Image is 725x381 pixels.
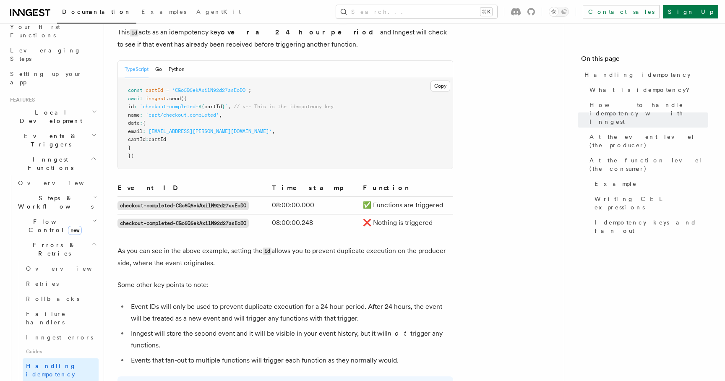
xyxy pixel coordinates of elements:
span: Inngest Functions [7,155,91,172]
span: , [228,104,231,110]
span: }) [128,153,134,159]
button: Errors & Retries [15,237,99,261]
a: Inngest errors [23,330,99,345]
span: ({ [181,96,187,102]
button: Flow Controlnew [15,214,99,237]
li: Events that fan-out to multiple functions will trigger each function as they normally would. [128,355,453,366]
button: Go [155,61,162,78]
span: , [272,128,275,134]
a: Failure handlers [23,306,99,330]
span: Inngest errors [26,334,93,341]
td: 08:00:00.000 [269,196,360,214]
a: Documentation [57,3,136,23]
span: Failure handlers [26,311,66,326]
em: not [388,329,410,337]
span: id [128,104,134,110]
p: As you can see in the above example, setting the allows you to prevent duplicate execution on the... [117,245,453,269]
code: id [263,248,271,255]
span: Idempotency keys and fan-out [595,218,708,235]
span: new [68,226,82,235]
span: , [219,112,222,118]
span: = [166,87,169,93]
span: Setting up your app [10,70,82,86]
button: Steps & Workflows [15,190,99,214]
span: .send [166,96,181,102]
span: AgentKit [196,8,241,15]
a: Examples [136,3,191,23]
span: : [146,136,149,142]
span: { [143,120,146,126]
span: What is idempotency? [589,86,695,94]
li: Inngest will store the second event and it will be visible in your event history, but it will tri... [128,328,453,351]
span: 'cart/checkout.completed' [146,112,219,118]
span: Steps & Workflows [15,194,94,211]
a: AgentKit [191,3,246,23]
span: How to handle idempotency with Inngest [589,101,708,126]
td: ❌ Nothing is triggered [360,214,453,232]
span: Guides [23,345,99,358]
button: Copy [430,81,450,91]
span: Retries [26,280,59,287]
span: cartId [149,136,166,142]
span: ; [248,87,251,93]
a: Rollbacks [23,291,99,306]
span: At the function level (the consumer) [589,156,708,173]
button: Toggle dark mode [549,7,569,17]
a: At the function level (the consumer) [586,153,708,176]
span: cartId [128,136,146,142]
span: Examples [141,8,186,15]
span: Features [7,97,35,103]
button: Events & Triggers [7,128,99,152]
td: ✅ Functions are triggered [360,196,453,214]
a: Contact sales [583,5,660,18]
th: Event ID [117,183,269,197]
th: Timestamp [269,183,360,197]
span: ` [225,104,228,110]
span: [EMAIL_ADDRESS][PERSON_NAME][DOMAIN_NAME]' [149,128,272,134]
a: Handling idempotency [581,67,708,82]
span: await [128,96,143,102]
td: 08:00:00.248 [269,214,360,232]
a: What is idempotency? [586,82,708,97]
a: Overview [23,261,99,276]
h4: On this page [581,54,708,67]
span: : [143,128,146,134]
span: const [128,87,143,93]
span: Errors & Retries [15,241,91,258]
span: cartId [146,87,163,93]
strong: over a 24 hour period [221,28,380,36]
span: : [140,112,143,118]
span: : [140,120,143,126]
span: name [128,112,140,118]
a: Sign Up [663,5,718,18]
a: Setting up your app [7,66,99,90]
span: cartId [204,104,222,110]
a: Writing CEL expressions [591,191,708,215]
span: : [134,104,137,110]
a: How to handle idempotency with Inngest [586,97,708,129]
span: Local Development [7,108,91,125]
span: 'CGo5Q5ekAxilN92d27asEoDO' [172,87,248,93]
span: Events & Triggers [7,132,91,149]
a: Your first Functions [7,19,99,43]
a: Example [591,176,708,191]
span: Handling idempotency [584,70,691,79]
span: } [128,145,131,151]
span: Documentation [62,8,131,15]
li: Event IDs will only be used to prevent duplicate execution for a 24 hour period. After 24 hours, ... [128,301,453,324]
span: // <-- This is the idempotency key [234,104,334,110]
a: Overview [15,175,99,190]
a: Leveraging Steps [7,43,99,66]
span: Flow Control [15,217,92,234]
button: Search...⌘K [336,5,497,18]
button: TypeScript [125,61,149,78]
span: data [128,120,140,126]
span: email [128,128,143,134]
p: To prevent an event from being handled twice, you can set a unique event when . This acts as an i... [117,14,453,50]
button: Local Development [7,105,99,128]
span: Leveraging Steps [10,47,81,62]
span: Overview [18,180,104,186]
span: Example [595,180,637,188]
kbd: ⌘K [480,8,492,16]
span: Writing CEL expressions [595,195,708,211]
